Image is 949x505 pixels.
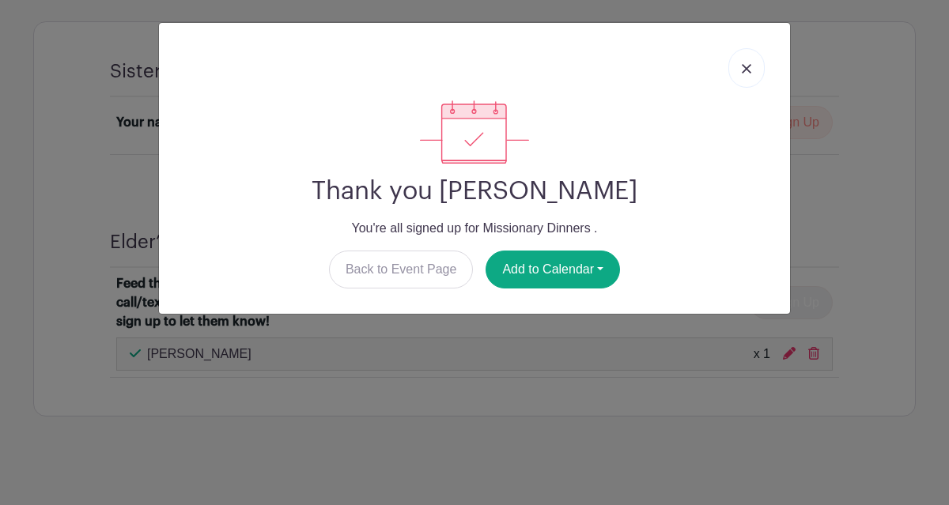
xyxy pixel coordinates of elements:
[486,251,620,288] button: Add to Calendar
[172,219,777,238] p: You're all signed up for Missionary Dinners .
[329,251,474,288] a: Back to Event Page
[172,176,777,206] h2: Thank you [PERSON_NAME]
[742,64,751,73] img: close_button-5f87c8562297e5c2d7936805f587ecaba9071eb48480494691a3f1689db116b3.svg
[420,100,529,164] img: signup_complete-c468d5dda3e2740ee63a24cb0ba0d3ce5d8a4ecd24259e683200fb1569d990c8.svg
